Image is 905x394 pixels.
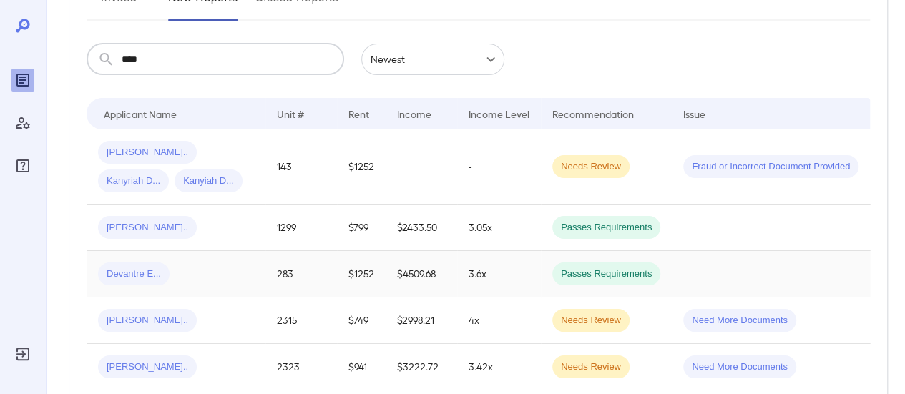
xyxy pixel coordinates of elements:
div: Rent [348,105,371,122]
td: $4509.68 [386,251,457,297]
span: Needs Review [552,360,630,374]
span: Needs Review [552,160,630,174]
td: 1299 [265,205,337,251]
td: $749 [337,297,386,344]
td: 143 [265,129,337,205]
td: - [457,129,541,205]
td: $1252 [337,129,386,205]
span: Need More Documents [683,314,796,327]
span: [PERSON_NAME].. [98,314,197,327]
span: Kanyiah D... [175,174,243,188]
div: Issue [683,105,706,122]
td: 3.6x [457,251,541,297]
span: Devantre E... [98,267,170,281]
div: Income Level [469,105,529,122]
td: $2433.50 [386,205,457,251]
span: [PERSON_NAME].. [98,146,197,159]
td: $2998.21 [386,297,457,344]
div: Newest [361,44,504,75]
td: 2315 [265,297,337,344]
div: Log Out [11,343,34,365]
div: Unit # [277,105,304,122]
span: Needs Review [552,314,630,327]
span: Need More Documents [683,360,796,374]
div: Reports [11,69,34,92]
div: Applicant Name [104,105,177,122]
span: [PERSON_NAME].. [98,221,197,235]
td: $1252 [337,251,386,297]
div: Manage Users [11,112,34,134]
span: Fraud or Incorrect Document Provided [683,160,858,174]
span: Passes Requirements [552,267,660,281]
td: 3.42x [457,344,541,390]
div: FAQ [11,154,34,177]
td: 4x [457,297,541,344]
td: 2323 [265,344,337,390]
td: $941 [337,344,386,390]
div: Recommendation [552,105,634,122]
td: 3.05x [457,205,541,251]
span: Kanyriah D... [98,174,169,188]
span: Passes Requirements [552,221,660,235]
span: [PERSON_NAME].. [98,360,197,374]
td: $3222.72 [386,344,457,390]
div: Income [397,105,431,122]
td: 283 [265,251,337,297]
td: $799 [337,205,386,251]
